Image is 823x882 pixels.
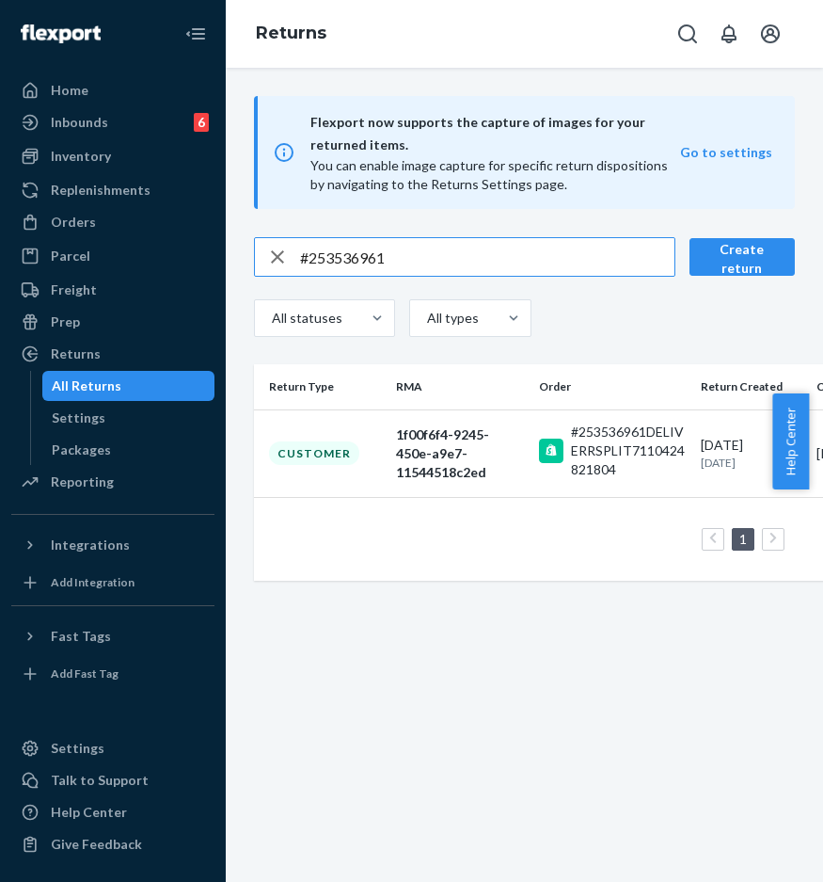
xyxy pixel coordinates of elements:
[701,455,802,471] p: [DATE]
[11,107,214,137] a: Inbounds6
[51,835,142,854] div: Give Feedback
[11,275,214,305] a: Freight
[51,739,104,758] div: Settings
[701,436,802,471] div: [DATE]
[51,213,96,232] div: Orders
[310,157,668,192] span: You can enable image capture for specific return dispositions by navigating to the Returns Settin...
[680,143,772,162] button: Go to settings
[571,423,685,479] div: #253536961DELIVERRSPLIT7110424821804
[11,568,214,598] a: Add Integration
[51,666,119,682] div: Add Fast Tag
[11,659,214,689] a: Add Fast Tag
[772,393,809,489] button: Help Center
[693,364,810,409] th: Return Created
[11,339,214,369] a: Returns
[310,111,680,156] span: Flexport now supports the capture of images for your returned items.
[11,241,214,271] a: Parcel
[701,826,804,873] iframe: Opens a widget where you can chat to one of our agents
[427,309,476,328] div: All types
[269,441,359,465] div: Customer
[51,536,130,554] div: Integrations
[51,627,111,646] div: Fast Tags
[531,364,692,409] th: Order
[11,621,214,651] button: Fast Tags
[51,281,97,299] div: Freight
[710,15,748,53] button: Open notifications
[51,473,114,491] div: Reporting
[11,207,214,237] a: Orders
[254,364,388,409] th: Return Type
[42,371,215,401] a: All Returns
[669,15,706,53] button: Open Search Box
[11,307,214,337] a: Prep
[272,309,340,328] div: All statuses
[51,313,80,331] div: Prep
[42,435,215,465] a: Packages
[11,75,214,105] a: Home
[51,803,127,822] div: Help Center
[51,81,88,100] div: Home
[689,238,795,276] button: Create return
[736,531,751,547] a: Page 1 is your current page
[51,147,111,166] div: Inventory
[11,797,214,827] a: Help Center
[177,15,214,53] button: Close Navigation
[51,181,150,200] div: Replenishments
[11,829,214,859] button: Give Feedback
[11,467,214,497] a: Reporting
[51,247,90,265] div: Parcel
[256,23,326,43] a: Returns
[11,175,214,205] a: Replenishments
[194,113,209,132] div: 6
[21,24,101,43] img: Flexport logo
[11,765,214,795] button: Talk to Support
[51,345,101,363] div: Returns
[51,771,149,790] div: Talk to Support
[52,377,121,395] div: All Returns
[52,441,111,459] div: Packages
[51,113,108,132] div: Inbounds
[752,15,789,53] button: Open account menu
[388,364,531,409] th: RMA
[241,7,341,61] ol: breadcrumbs
[396,425,524,482] div: 1f00f6f4-9245-450e-a9e7-11544518c2ed
[11,141,214,171] a: Inventory
[11,733,214,763] a: Settings
[52,409,105,427] div: Settings
[300,238,674,276] input: Search returns by rma, id, tracking number
[11,530,214,560] button: Integrations
[42,403,215,433] a: Settings
[51,574,135,590] div: Add Integration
